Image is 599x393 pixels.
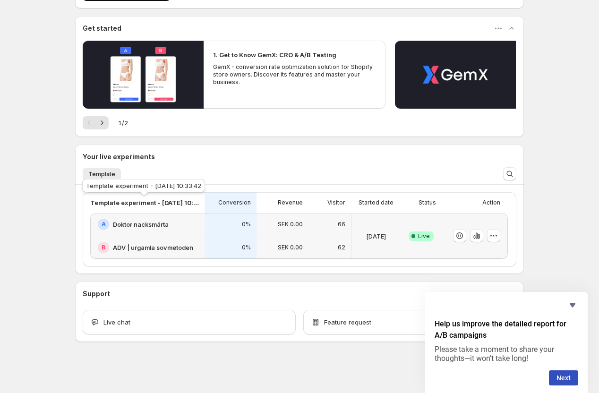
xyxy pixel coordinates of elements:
[567,299,578,311] button: Hide survey
[113,243,193,252] h2: ADV | urgamla sovmetoden
[278,221,303,228] p: SEK 0.00
[90,198,199,207] p: Template experiment - [DATE] 10:33:42
[503,167,516,180] button: Search and filter results
[242,221,251,228] p: 0%
[419,199,436,206] p: Status
[88,171,115,178] span: Template
[395,41,516,109] button: Play video
[95,116,109,129] button: Next
[549,370,578,385] button: Next question
[83,152,155,162] h3: Your live experiments
[366,231,386,241] p: [DATE]
[418,232,430,240] span: Live
[435,345,578,363] p: Please take a moment to share your thoughts—it won’t take long!
[359,199,394,206] p: Started date
[242,244,251,251] p: 0%
[218,199,251,206] p: Conversion
[213,63,376,86] p: GemX - conversion rate optimization solution for Shopify store owners. Discover its features and ...
[83,41,204,109] button: Play video
[435,299,578,385] div: Help us improve the detailed report for A/B campaigns
[482,199,500,206] p: Action
[118,118,128,128] span: 1 / 2
[83,116,109,129] nav: Pagination
[338,244,345,251] p: 62
[324,317,371,327] span: Feature request
[213,50,336,60] h2: 1. Get to Know GemX: CRO & A/B Testing
[83,24,121,33] h3: Get started
[435,318,578,341] h2: Help us improve the detailed report for A/B campaigns
[102,221,106,228] h2: A
[83,289,110,299] h3: Support
[113,220,169,229] h2: Doktor nacksmärta
[102,244,105,251] h2: B
[327,199,345,206] p: Visitor
[278,199,303,206] p: Revenue
[103,317,130,327] span: Live chat
[278,244,303,251] p: SEK 0.00
[338,221,345,228] p: 66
